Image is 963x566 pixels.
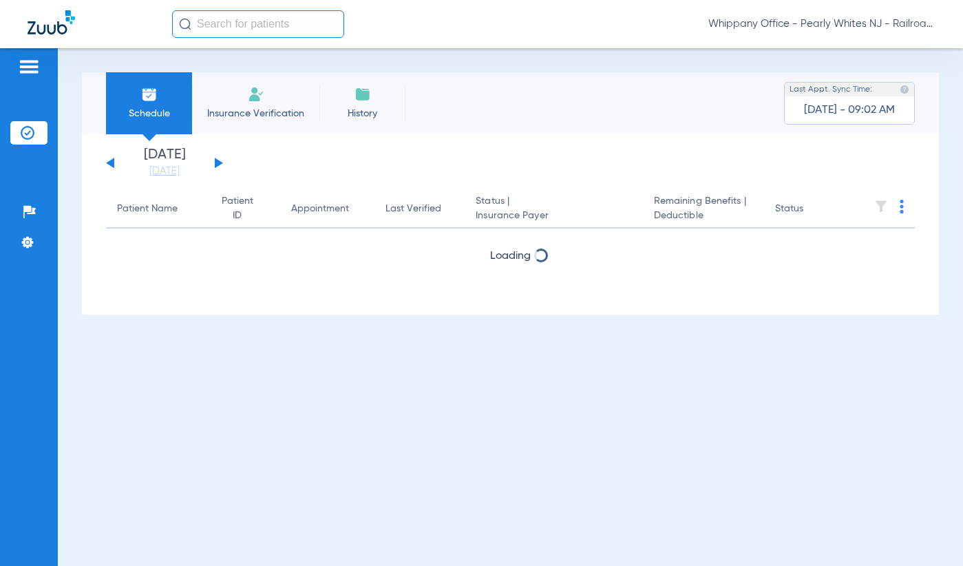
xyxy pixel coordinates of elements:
span: Loading [490,251,531,262]
span: Deductible [654,209,753,223]
img: filter.svg [874,200,888,213]
span: Loading [490,287,531,298]
img: Search Icon [179,18,191,30]
div: Appointment [291,202,349,216]
li: [DATE] [123,148,206,178]
div: Last Verified [385,202,441,216]
span: Schedule [116,107,182,120]
img: History [354,86,371,103]
th: Status [764,190,857,229]
span: History [330,107,395,120]
img: Manual Insurance Verification [248,86,264,103]
th: Status | [465,190,643,229]
span: [DATE] - 09:02 AM [804,103,895,117]
div: Patient ID [218,194,257,223]
img: hamburger-icon [18,59,40,75]
input: Search for patients [172,10,344,38]
span: Last Appt. Sync Time: [790,83,872,96]
img: last sync help info [900,85,909,94]
img: group-dot-blue.svg [900,200,904,213]
span: Whippany Office - Pearly Whites NJ - Railroad Plaza Dental Associates LLC - Whippany General [708,17,935,31]
div: Appointment [291,202,363,216]
img: Zuub Logo [28,10,75,34]
span: Insurance Payer [476,209,632,223]
div: Patient Name [117,202,178,216]
a: [DATE] [123,165,206,178]
div: Last Verified [385,202,454,216]
th: Remaining Benefits | [643,190,764,229]
img: Schedule [141,86,158,103]
div: Patient ID [218,194,269,223]
div: Patient Name [117,202,195,216]
span: Insurance Verification [202,107,309,120]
